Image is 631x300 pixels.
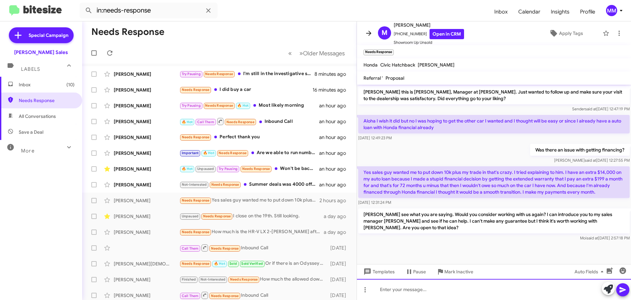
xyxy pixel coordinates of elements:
span: Needs Response [211,294,239,298]
span: Needs Response [205,72,233,76]
div: 16 minutes ago [313,87,351,93]
span: » [299,49,303,57]
div: [PERSON_NAME] [114,166,179,172]
span: 🔥 Hot [182,120,193,124]
div: [PERSON_NAME] [114,181,179,188]
div: [PERSON_NAME] [114,87,179,93]
div: [PERSON_NAME] [114,134,179,141]
div: Or if there is an Odyssey sports? [179,260,327,267]
span: Special Campaign [29,32,68,39]
span: Call Them [182,294,199,298]
span: [DATE] 12:31:24 PM [358,200,391,205]
span: (10) [66,81,75,88]
div: Are we able to run numbers over the phone and limit the time spent at the dealership? I don't wan... [179,149,319,157]
div: I'm still in the investigative stage. I'll be in touch when I'm ready [179,70,315,78]
button: Auto Fields [569,266,611,278]
span: Needs Response [182,198,210,203]
span: [PERSON_NAME] [418,62,455,68]
button: Previous [284,46,296,60]
span: Needs Response [182,135,210,139]
div: [DATE] [327,260,351,267]
a: Open in CRM [430,29,464,39]
a: Inbox [489,2,513,21]
span: « [288,49,292,57]
span: Try Pausing [182,103,201,108]
span: All Conversations [19,113,56,120]
div: How much the allowed downpayment sir?? [179,276,327,283]
a: Calendar [513,2,546,21]
span: Needs Response [226,120,254,124]
div: Inbound Call [179,117,319,125]
span: [DATE] 12:49:23 PM [358,135,392,140]
div: I close on the 19th. Still looking. [179,212,324,220]
button: Templates [357,266,400,278]
div: [DATE] [327,245,351,251]
span: Older Messages [303,50,345,57]
div: an hour ago [319,181,351,188]
span: 🔥 Hot [214,261,225,266]
span: Needs Response [230,277,258,282]
div: Perfect thank you [179,133,319,141]
span: Needs Response [182,230,210,234]
div: a day ago [324,213,351,220]
div: an hour ago [319,118,351,125]
span: [PERSON_NAME] [394,21,464,29]
span: said at [587,235,598,240]
span: Call Them [197,120,214,124]
a: Special Campaign [9,27,74,43]
small: Needs Response [363,49,394,55]
span: Needs Response [182,88,210,92]
input: Search [80,3,218,18]
span: Apply Tags [559,27,583,39]
div: an hour ago [319,102,351,109]
span: Pause [413,266,426,278]
div: 2 hours ago [319,197,351,204]
div: a day ago [324,229,351,235]
span: M [382,28,387,38]
div: an hour ago [319,166,351,172]
span: Save a Deal [19,129,43,135]
p: Was there an issue with getting financing? [530,144,630,156]
span: Referral ' [363,75,383,81]
div: [PERSON_NAME] [114,229,179,235]
span: Honda [363,62,378,68]
span: Mark Inactive [444,266,473,278]
div: Yes sales guy wanted me to put down 10k plus my trade in that's crazy. I tried explaining to him.... [179,197,319,204]
span: Not-Interested [200,277,226,282]
span: Inbox [19,81,75,88]
span: Needs Response [219,151,246,155]
button: Pause [400,266,431,278]
span: Unpaused [197,167,214,171]
p: Yes sales guy wanted me to put down 10k plus my trade in that's crazy. I tried explaining to him.... [358,166,630,198]
button: MM [600,5,624,16]
div: [PERSON_NAME] [114,197,179,204]
span: Sold Verified [241,261,263,266]
div: Inbound Call [179,291,327,299]
span: Needs Response [205,103,233,108]
span: [PERSON_NAME] [DATE] 12:27:55 PM [554,158,630,163]
span: Showroom Up Unsold [394,39,464,46]
div: [PERSON_NAME][DEMOGRAPHIC_DATA] [114,260,179,267]
span: Proposal [386,75,404,81]
div: 8 minutes ago [315,71,351,77]
span: Needs Response [211,246,239,251]
a: Profile [575,2,600,21]
div: [PERSON_NAME] [114,292,179,299]
span: More [21,148,35,154]
span: 🔥 Hot [237,103,248,108]
span: Templates [362,266,395,278]
span: Civic Hatchback [380,62,415,68]
div: Inbound Call [179,244,327,252]
span: 🔥 Hot [182,167,193,171]
div: [PERSON_NAME] Sales [14,49,68,56]
span: Try Pausing [182,72,201,76]
a: Insights [546,2,575,21]
span: Not-Interested [182,182,207,187]
div: Most likely morning [179,102,319,109]
button: Mark Inactive [431,266,479,278]
span: 🔥 Hot [203,151,214,155]
span: Finished [182,277,196,282]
